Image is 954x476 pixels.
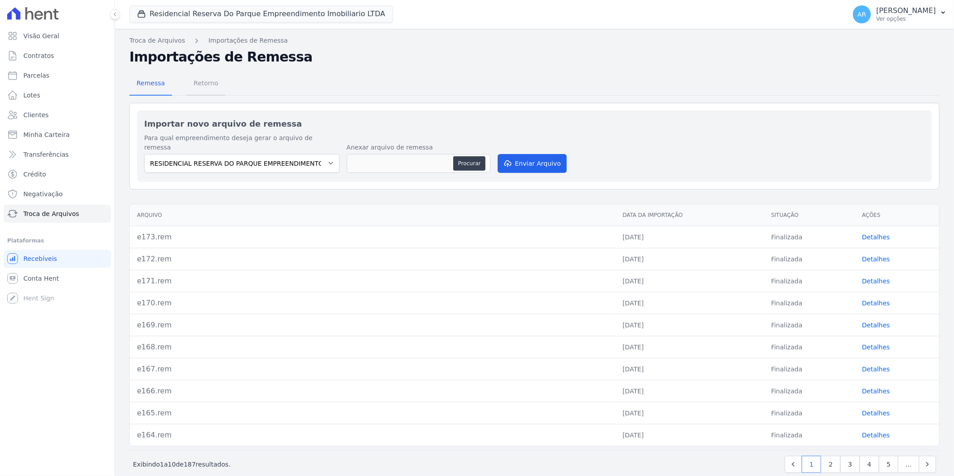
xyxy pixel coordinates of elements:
[862,432,890,439] a: Detalhes
[4,145,111,163] a: Transferências
[133,460,230,469] p: Exibindo a de resultados.
[4,126,111,144] a: Minha Carteira
[862,388,890,395] a: Detalhes
[23,209,79,218] span: Troca de Arquivos
[129,72,172,96] a: Remessa
[862,410,890,417] a: Detalhes
[764,358,855,380] td: Finalizada
[802,456,821,473] a: 1
[4,250,111,268] a: Recebíveis
[453,156,486,171] button: Procurar
[129,72,225,96] nav: Tab selector
[785,456,802,473] a: Previous
[144,133,340,152] label: Para qual empreendimento deseja gerar o arquivo de remessa
[862,278,890,285] a: Detalhes
[23,190,63,198] span: Negativação
[184,461,196,468] span: 187
[857,11,866,18] span: AR
[615,358,764,380] td: [DATE]
[862,344,890,351] a: Detalhes
[764,314,855,336] td: Finalizada
[821,456,840,473] a: 2
[7,235,107,246] div: Plataformas
[498,154,567,173] button: Enviar Arquivo
[129,5,393,22] button: Residencial Reserva Do Parque Empreendimento Imobiliario LTDA
[846,2,954,27] button: AR [PERSON_NAME] Ver opções
[862,322,890,329] a: Detalhes
[919,456,936,473] a: Next
[840,456,860,473] a: 3
[137,430,608,441] div: e164.rem
[347,143,490,152] label: Anexar arquivo de remessa
[615,248,764,270] td: [DATE]
[615,402,764,424] td: [DATE]
[137,342,608,353] div: e168.rem
[4,47,111,65] a: Contratos
[23,51,54,60] span: Contratos
[615,204,764,226] th: Data da Importação
[4,27,111,45] a: Visão Geral
[764,270,855,292] td: Finalizada
[764,248,855,270] td: Finalizada
[129,36,940,45] nav: Breadcrumb
[137,254,608,264] div: e172.rem
[4,106,111,124] a: Clientes
[4,205,111,223] a: Troca de Arquivos
[862,366,890,373] a: Detalhes
[862,234,890,241] a: Detalhes
[23,150,69,159] span: Transferências
[764,226,855,248] td: Finalizada
[23,274,59,283] span: Conta Hent
[4,66,111,84] a: Parcelas
[137,320,608,331] div: e169.rem
[615,336,764,358] td: [DATE]
[4,185,111,203] a: Negativação
[615,424,764,446] td: [DATE]
[23,130,70,139] span: Minha Carteira
[615,292,764,314] td: [DATE]
[860,456,879,473] a: 4
[23,170,46,179] span: Crédito
[131,74,170,92] span: Remessa
[186,72,225,96] a: Retorno
[4,165,111,183] a: Crédito
[879,456,898,473] a: 5
[862,300,890,307] a: Detalhes
[764,204,855,226] th: Situação
[876,6,936,15] p: [PERSON_NAME]
[144,118,925,130] h2: Importar novo arquivo de remessa
[764,336,855,358] td: Finalizada
[137,276,608,286] div: e171.rem
[876,15,936,22] p: Ver opções
[615,314,764,336] td: [DATE]
[615,380,764,402] td: [DATE]
[208,36,288,45] a: Importações de Remessa
[615,226,764,248] td: [DATE]
[4,269,111,287] a: Conta Hent
[764,402,855,424] td: Finalizada
[160,461,164,468] span: 1
[137,408,608,419] div: e165.rem
[129,36,185,45] a: Troca de Arquivos
[137,232,608,242] div: e173.rem
[23,254,57,263] span: Recebíveis
[168,461,176,468] span: 10
[862,256,890,263] a: Detalhes
[129,49,940,65] h2: Importações de Remessa
[23,110,49,119] span: Clientes
[137,298,608,309] div: e170.rem
[137,386,608,397] div: e166.rem
[23,91,40,100] span: Lotes
[130,204,615,226] th: Arquivo
[764,424,855,446] td: Finalizada
[188,74,224,92] span: Retorno
[23,31,59,40] span: Visão Geral
[4,86,111,104] a: Lotes
[23,71,49,80] span: Parcelas
[764,292,855,314] td: Finalizada
[615,270,764,292] td: [DATE]
[898,456,919,473] span: …
[855,204,939,226] th: Ações
[137,364,608,375] div: e167.rem
[764,380,855,402] td: Finalizada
